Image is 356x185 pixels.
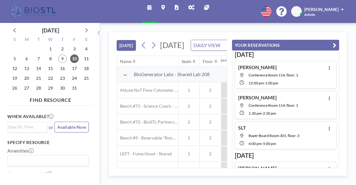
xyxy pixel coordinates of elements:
[54,122,89,132] button: Available Now
[22,64,31,73] span: Monday, October 13, 2025
[178,87,199,93] span: 1
[8,124,44,130] input: Search for option
[49,124,53,130] span: or
[238,94,277,101] h4: [PERSON_NAME]
[42,26,59,35] div: [DATE]
[216,58,227,63] div: 12AM
[178,167,199,172] span: 1
[200,87,221,93] span: 2
[238,165,277,171] h4: [PERSON_NAME]
[22,74,31,83] span: Monday, October 20, 2025
[232,40,339,50] button: YOUR RESERVATIONS
[249,103,298,108] span: Conference Room 114, floor: 1
[8,122,47,131] div: Search for option
[222,41,234,49] input: Search for option
[249,111,262,116] span: 1:30 PM
[182,59,191,64] div: Seats
[10,84,19,92] span: Sunday, October 26, 2025
[262,111,263,116] span: -
[46,84,55,92] span: Wednesday, October 29, 2025
[117,87,178,93] span: Attune NxT Flow Cytometer - Bench #25
[70,74,79,83] span: Friday, October 24, 2025
[57,124,86,130] span: Available Now
[7,171,52,177] label: How many people?
[117,40,136,51] button: [DATE]
[263,111,276,116] span: 2:30 PM
[178,151,199,157] span: 1
[82,64,91,73] span: Saturday, October 18, 2025
[22,54,31,63] span: Monday, October 6, 2025
[265,81,278,85] span: 1:00 PM
[160,40,184,50] span: [DATE]
[70,84,79,92] span: Friday, October 31, 2025
[70,54,79,63] span: Friday, October 10, 2025
[7,140,89,145] h3: Specify resource
[8,155,88,166] div: Search for option
[33,36,45,44] div: T
[264,81,265,85] span: -
[117,103,178,109] span: Bench #71 - Science Coach - BioSTL Bench
[9,36,21,44] div: S
[82,45,91,53] span: Saturday, October 4, 2025
[249,73,298,77] span: Conference Room 114, floor: 1
[46,74,55,83] span: Wednesday, October 22, 2025
[200,151,221,157] span: 2
[10,64,19,73] span: Sunday, October 12, 2025
[56,36,68,44] div: T
[8,157,85,165] input: Search for option
[70,45,79,53] span: Friday, October 3, 2025
[117,135,178,141] span: Bench #9 - Reservable "RoomZilla" Bench
[203,59,213,64] div: Floor
[117,167,175,172] span: RIGHT - Fume Hood - Shared
[21,36,33,44] div: M
[58,64,67,73] span: Thursday, October 16, 2025
[238,64,277,70] h4: [PERSON_NAME]
[10,74,19,83] span: Sunday, October 19, 2025
[80,36,92,44] div: S
[82,54,91,63] span: Saturday, October 11, 2025
[200,103,221,109] span: 2
[7,148,34,154] label: Amenities
[304,12,315,17] span: Admin
[200,167,221,172] span: 2
[34,54,43,63] span: Tuesday, October 7, 2025
[120,59,131,64] div: Name
[117,151,172,157] span: LEFT - Fume Hood - Shared
[238,125,246,131] h4: SLT
[10,6,58,18] img: organization-logo
[46,54,55,63] span: Wednesday, October 8, 2025
[249,81,264,85] span: 12:00 PM
[34,84,43,92] span: Tuesday, October 28, 2025
[191,40,244,50] div: Search for option
[134,71,210,77] span: BioGenerator Labs - Shared Lab 208
[200,135,221,141] span: 2
[192,41,222,49] span: DAILY VIEW
[34,74,43,83] span: Tuesday, October 21, 2025
[82,74,91,83] span: Saturday, October 25, 2025
[178,119,199,125] span: 2
[46,64,55,73] span: Wednesday, October 15, 2025
[235,152,336,159] h3: [DATE]
[34,64,43,73] span: Tuesday, October 14, 2025
[58,84,67,92] span: Thursday, October 30, 2025
[22,84,31,92] span: Monday, October 27, 2025
[10,54,19,63] span: Sunday, October 5, 2025
[200,119,221,125] span: 2
[58,74,67,83] span: Thursday, October 23, 2025
[293,9,300,14] span: MH
[178,135,199,141] span: 1
[58,45,67,53] span: Thursday, October 2, 2025
[117,119,178,125] span: Bench #72 - BioSTL Partnerships & Apprenticeships Bench
[46,45,55,53] span: Wednesday, October 1, 2025
[178,103,199,109] span: 2
[249,133,299,138] span: Bayer Board Room 301, floor: 3
[7,94,94,103] h4: FIND RESOURCE
[249,141,262,146] span: 4:00 PM
[235,51,336,58] h3: [DATE]
[58,54,67,63] span: Thursday, October 9, 2025
[304,7,339,12] span: [PERSON_NAME]
[70,64,79,73] span: Friday, October 17, 2025
[263,141,276,146] span: 5:00 PM
[45,36,57,44] div: W
[262,141,263,146] span: -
